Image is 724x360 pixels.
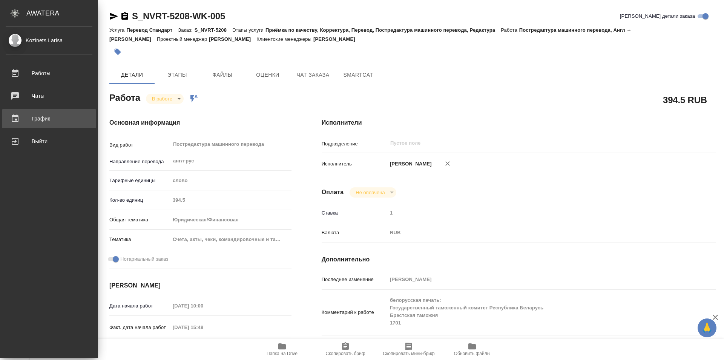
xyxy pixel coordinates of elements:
[209,36,256,42] p: [PERSON_NAME]
[267,351,298,356] span: Папка на Drive
[377,339,440,360] button: Скопировать мини-бриф
[698,318,716,337] button: 🙏
[109,177,170,184] p: Тарифные единицы
[440,339,504,360] button: Обновить файлы
[170,322,236,333] input: Пустое поле
[322,255,716,264] h4: Дополнительно
[109,141,170,149] p: Вид работ
[2,87,96,105] a: Чаты
[256,36,313,42] p: Клиентские менеджеры
[387,294,683,329] textarea: белорусская печать: Государственный таможенный комитет Республика Беларусь Брестская таможня 1701
[120,12,129,21] button: Скопировать ссылку
[250,339,314,360] button: Папка на Drive
[383,351,434,356] span: Скопировать мини-бриф
[170,195,291,205] input: Пустое поле
[454,351,491,356] span: Обновить файлы
[109,324,170,331] p: Факт. дата начала работ
[132,11,225,21] a: S_NVRT-5208-WK-005
[109,158,170,165] p: Направление перевода
[325,351,365,356] span: Скопировать бриф
[232,27,265,33] p: Этапы услуги
[109,216,170,224] p: Общая тематика
[6,113,92,124] div: График
[387,226,683,239] div: RUB
[6,136,92,147] div: Выйти
[701,320,713,336] span: 🙏
[250,70,286,80] span: Оценки
[265,27,501,33] p: Приёмка по качеству, Корректура, Перевод, Постредактура машинного перевода, Редактура
[387,274,683,285] input: Пустое поле
[439,155,456,172] button: Удалить исполнителя
[387,207,683,218] input: Пустое поле
[114,70,150,80] span: Детали
[126,27,178,33] p: Перевод Стандарт
[109,302,170,310] p: Дата начала работ
[109,90,140,104] h2: Работа
[663,93,707,106] h2: 394.5 RUB
[387,160,432,168] p: [PERSON_NAME]
[109,43,126,60] button: Добавить тэг
[195,27,232,33] p: S_NVRT-5208
[159,70,195,80] span: Этапы
[390,139,665,148] input: Пустое поле
[170,233,291,246] div: Счета, акты, чеки, командировочные и таможенные документы
[109,196,170,204] p: Кол-во единиц
[2,64,96,83] a: Работы
[109,281,291,290] h4: [PERSON_NAME]
[170,174,291,187] div: слово
[501,27,519,33] p: Работа
[150,96,175,102] button: В работе
[109,118,291,127] h4: Основная информация
[170,213,291,226] div: Юридическая/Финансовая
[109,236,170,243] p: Тематика
[322,229,387,236] p: Валюта
[146,94,184,104] div: В работе
[353,189,387,196] button: Не оплачена
[322,160,387,168] p: Исполнитель
[6,36,92,45] div: Kozinets Larisa
[109,27,126,33] p: Услуга
[157,36,209,42] p: Проектный менеджер
[322,118,716,127] h4: Исполнители
[2,132,96,151] a: Выйти
[322,276,387,283] p: Последнее изменение
[322,188,344,197] h4: Оплата
[350,187,396,198] div: В работе
[204,70,241,80] span: Файлы
[120,255,168,263] span: Нотариальный заказ
[6,68,92,79] div: Работы
[340,70,376,80] span: SmartCat
[109,12,118,21] button: Скопировать ссылку для ЯМессенджера
[2,109,96,128] a: График
[6,90,92,102] div: Чаты
[620,12,695,20] span: [PERSON_NAME] детали заказа
[314,339,377,360] button: Скопировать бриф
[322,309,387,316] p: Комментарий к работе
[322,140,387,148] p: Подразделение
[322,209,387,217] p: Ставка
[170,300,236,311] input: Пустое поле
[178,27,194,33] p: Заказ:
[313,36,361,42] p: [PERSON_NAME]
[26,6,98,21] div: AWATERA
[295,70,331,80] span: Чат заказа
